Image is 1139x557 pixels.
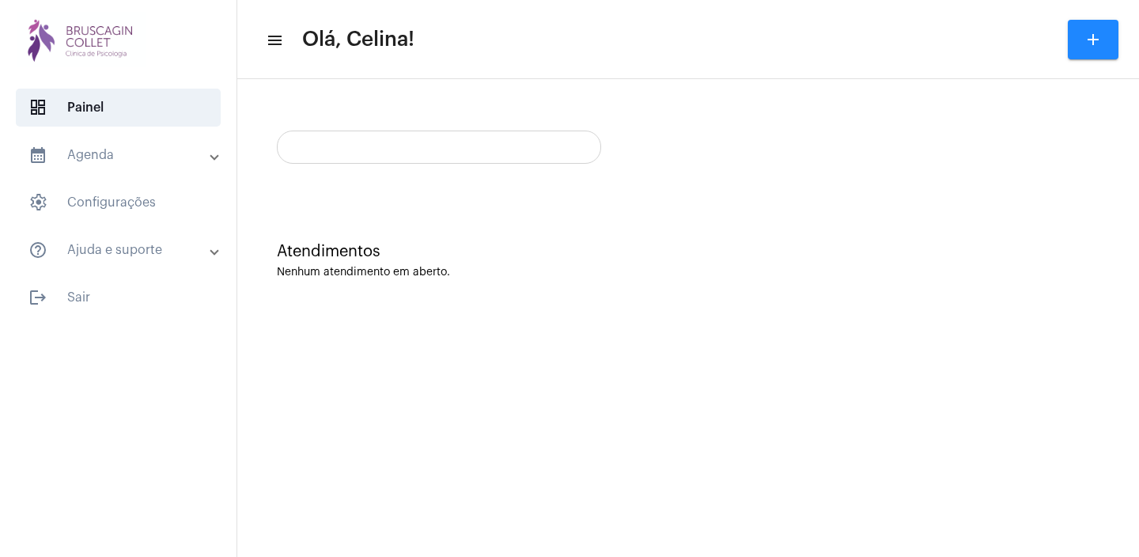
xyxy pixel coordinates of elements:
mat-icon: add [1084,30,1103,49]
mat-expansion-panel-header: sidenav iconAjuda e suporte [9,231,237,269]
mat-panel-title: Agenda [28,146,211,165]
div: Atendimentos [277,243,1099,260]
img: bdd31f1e-573f-3f90-f05a-aecdfb595b2a.png [13,8,150,71]
span: sidenav icon [28,98,47,117]
mat-expansion-panel-header: sidenav iconAgenda [9,136,237,174]
span: Configurações [16,184,221,222]
span: Olá, Celina! [302,27,414,52]
mat-icon: sidenav icon [28,241,47,260]
mat-icon: sidenav icon [28,288,47,307]
div: Nenhum atendimento em aberto. [277,267,1099,278]
mat-icon: sidenav icon [266,31,282,50]
mat-icon: sidenav icon [28,146,47,165]
span: sidenav icon [28,193,47,212]
mat-panel-title: Ajuda e suporte [28,241,211,260]
span: Sair [16,278,221,316]
span: Painel [16,89,221,127]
